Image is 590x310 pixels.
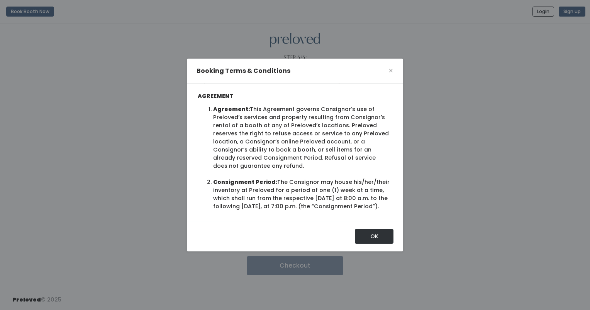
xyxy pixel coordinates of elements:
[197,66,290,76] h5: Booking Terms & Conditions
[198,92,233,100] b: AGREEMENT
[388,65,393,77] button: Close
[388,65,393,77] span: ×
[355,229,393,244] button: OK
[198,62,390,84] small: These terms and conditions create a contract (the “Agreement”) between you (“Consignor”) and Prel...
[213,178,277,186] b: Consignment Period:
[213,105,250,113] b: Agreement:
[213,105,390,170] li: This Agreement governs Consignor’s use of Preloved’s services and property resulting from Consign...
